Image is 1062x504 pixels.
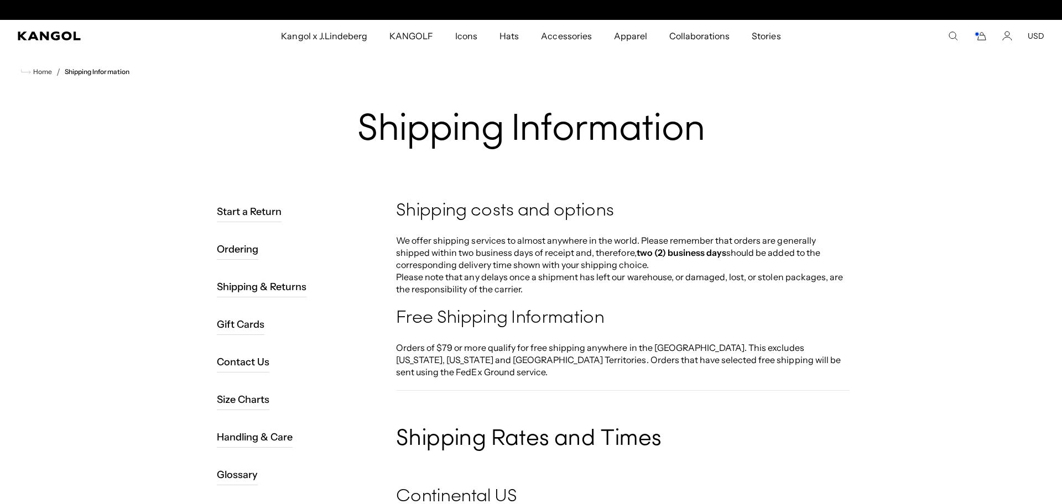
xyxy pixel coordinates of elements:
[217,276,307,297] a: Shipping & Returns
[444,20,488,52] a: Icons
[389,20,433,52] span: KANGOLF
[752,20,780,52] span: Stories
[270,20,378,52] a: Kangol x J.Lindeberg
[21,67,52,77] a: Home
[499,20,519,52] span: Hats
[18,32,186,40] a: Kangol
[417,6,645,14] div: Announcement
[417,6,645,14] slideshow-component: Announcement bar
[488,20,530,52] a: Hats
[281,20,367,52] span: Kangol x J.Lindeberg
[52,65,60,78] li: /
[217,464,258,485] a: Glossary
[396,427,850,452] h3: Shipping Rates and Times
[658,20,741,52] a: Collaborations
[637,247,727,258] strong: two (2) business days
[948,31,958,41] summary: Search here
[530,20,602,52] a: Accessories
[396,200,850,222] h4: Shipping costs and options
[217,314,264,335] a: Gift Cards
[212,109,850,151] h1: Shipping Information
[614,20,647,52] span: Apparel
[1028,31,1044,41] button: USD
[217,239,258,260] a: Ordering
[396,234,850,295] p: We offer shipping services to almost anywhere in the world. Please remember that orders are gener...
[417,6,645,14] div: 1 of 2
[973,31,987,41] button: Cart
[378,20,444,52] a: KANGOLF
[217,389,269,410] a: Size Charts
[455,20,477,52] span: Icons
[669,20,730,52] span: Collaborations
[396,342,850,378] p: Orders of $79 or more qualify for free shipping anywhere in the [GEOGRAPHIC_DATA]. This excludes ...
[217,427,293,448] a: Handling & Care
[31,68,52,76] span: Home
[65,68,129,76] a: Shipping Information
[741,20,792,52] a: Stories
[541,20,591,52] span: Accessories
[217,351,269,372] a: Contact Us
[1002,31,1012,41] a: Account
[217,201,282,222] a: Start a Return
[603,20,658,52] a: Apparel
[396,307,850,329] h4: Free Shipping Information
